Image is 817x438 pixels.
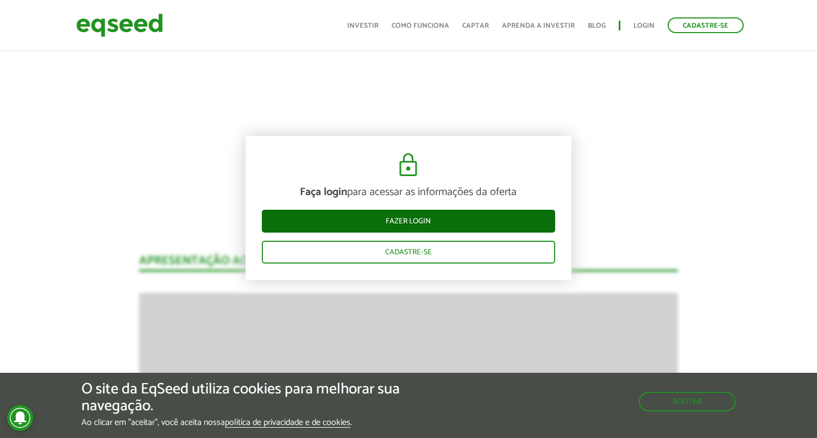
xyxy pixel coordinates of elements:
button: Aceitar [639,392,736,411]
p: Ao clicar em "aceitar", você aceita nossa . [81,417,474,428]
a: Aprenda a investir [502,22,575,29]
a: Captar [462,22,489,29]
a: política de privacidade e de cookies [225,418,350,428]
img: EqSeed [76,11,163,40]
a: Investir [347,22,379,29]
a: Fazer login [262,210,555,233]
p: para acessar as informações da oferta [262,186,555,199]
a: Blog [588,22,606,29]
a: Cadastre-se [668,17,744,33]
a: Login [633,22,655,29]
h5: O site da EqSeed utiliza cookies para melhorar sua navegação. [81,381,474,415]
a: Cadastre-se [262,241,555,264]
a: Como funciona [392,22,449,29]
img: cadeado.svg [395,152,422,178]
strong: Faça login [300,183,347,201]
